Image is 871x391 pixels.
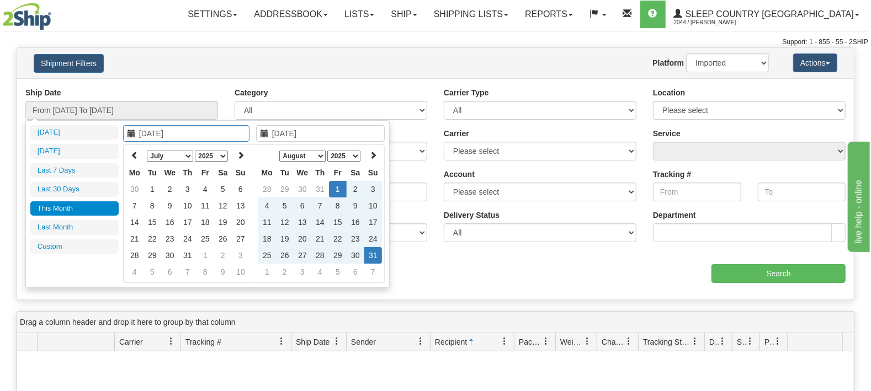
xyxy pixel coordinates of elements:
[196,247,214,264] td: 1
[683,9,854,19] span: Sleep Country [GEOGRAPHIC_DATA]
[294,197,311,214] td: 6
[653,128,681,139] label: Service
[329,247,347,264] td: 29
[161,197,179,214] td: 9
[161,214,179,231] td: 16
[519,336,542,347] span: Packages
[161,247,179,264] td: 30
[214,197,232,214] td: 12
[411,332,430,351] a: Sender filter column settings
[619,332,638,351] a: Charge filter column settings
[311,214,329,231] td: 14
[444,210,500,221] label: Delivery Status
[329,231,347,247] td: 22
[435,336,467,347] span: Recipient
[144,214,161,231] td: 15
[272,332,291,351] a: Tracking # filter column settings
[653,210,696,221] label: Department
[347,214,364,231] td: 16
[276,164,294,181] th: Tu
[179,181,196,197] td: 3
[347,181,364,197] td: 2
[179,197,196,214] td: 10
[196,214,214,231] td: 18
[214,181,232,197] td: 5
[294,164,311,181] th: We
[258,164,276,181] th: Mo
[347,264,364,280] td: 6
[144,181,161,197] td: 1
[347,164,364,181] th: Sa
[30,220,119,235] li: Last Month
[196,231,214,247] td: 25
[30,239,119,254] li: Custom
[444,128,469,139] label: Carrier
[602,336,625,347] span: Charge
[347,197,364,214] td: 9
[232,231,249,247] td: 27
[296,336,330,347] span: Ship Date
[161,264,179,280] td: 6
[179,231,196,247] td: 24
[126,247,144,264] td: 28
[713,332,732,351] a: Delivery Status filter column settings
[495,332,514,351] a: Recipient filter column settings
[3,38,868,47] div: Support: 1 - 855 - 55 - 2SHIP
[711,264,846,283] input: Search
[311,197,329,214] td: 7
[793,53,837,72] button: Actions
[30,125,119,140] li: [DATE]
[674,17,757,28] span: 2044 / [PERSON_NAME]
[179,247,196,264] td: 31
[578,332,597,351] a: Weight filter column settings
[126,231,144,247] td: 21
[276,264,294,280] td: 2
[179,164,196,181] th: Th
[276,247,294,264] td: 26
[351,336,376,347] span: Sender
[161,231,179,247] td: 23
[537,332,555,351] a: Packages filter column settings
[126,214,144,231] td: 14
[17,312,854,333] div: grid grouping header
[294,247,311,264] td: 27
[214,214,232,231] td: 19
[294,264,311,280] td: 3
[30,182,119,197] li: Last 30 Days
[232,247,249,264] td: 3
[126,197,144,214] td: 7
[276,197,294,214] td: 5
[758,183,846,201] input: To
[311,247,329,264] td: 28
[196,181,214,197] td: 4
[560,336,583,347] span: Weight
[126,181,144,197] td: 30
[161,181,179,197] td: 2
[196,197,214,214] td: 11
[179,214,196,231] td: 17
[652,57,684,68] label: Platform
[214,231,232,247] td: 26
[517,1,581,28] a: Reports
[364,231,382,247] td: 24
[119,336,143,347] span: Carrier
[144,264,161,280] td: 5
[34,54,104,73] button: Shipment Filters
[30,163,119,178] li: Last 7 Days
[232,264,249,280] td: 10
[426,1,517,28] a: Shipping lists
[686,332,704,351] a: Tracking Status filter column settings
[311,264,329,280] td: 4
[741,332,760,351] a: Shipment Issues filter column settings
[30,201,119,216] li: This Month
[258,181,276,197] td: 28
[258,214,276,231] td: 11
[329,214,347,231] td: 15
[185,336,221,347] span: Tracking #
[329,181,347,197] td: 1
[329,164,347,181] th: Fr
[383,1,425,28] a: Ship
[258,197,276,214] td: 4
[653,183,741,201] input: From
[144,164,161,181] th: Tu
